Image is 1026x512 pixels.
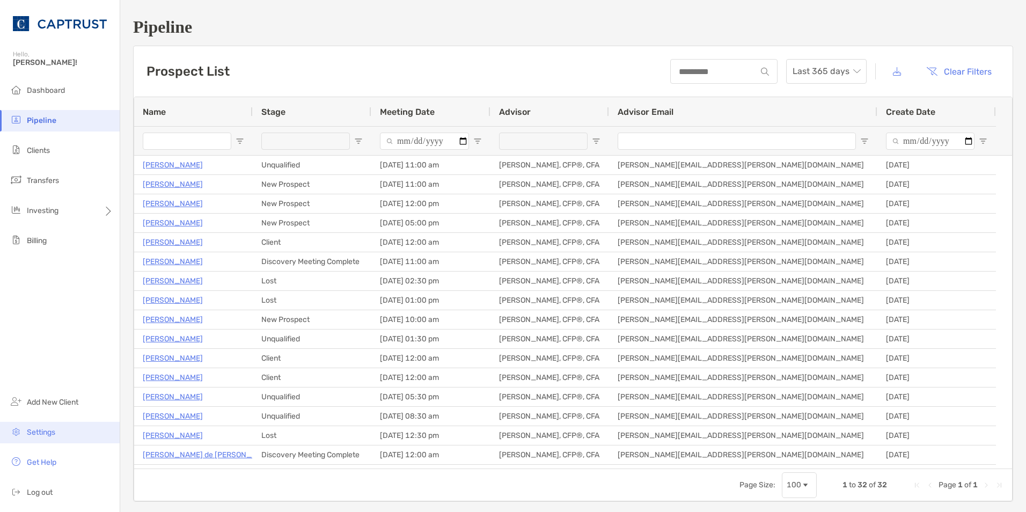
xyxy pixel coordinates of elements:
[877,480,887,489] span: 32
[253,291,371,310] div: Lost
[886,133,974,150] input: Create Date Filter Input
[877,349,996,368] div: [DATE]
[886,107,935,117] span: Create Date
[253,214,371,232] div: New Prospect
[609,465,877,484] div: [PERSON_NAME][EMAIL_ADDRESS][PERSON_NAME][DOMAIN_NAME]
[609,194,877,213] div: [PERSON_NAME][EMAIL_ADDRESS][PERSON_NAME][DOMAIN_NAME]
[782,472,817,498] div: Page Size
[143,216,203,230] a: [PERSON_NAME]
[253,387,371,406] div: Unqualified
[958,480,963,489] span: 1
[842,480,847,489] span: 1
[609,349,877,368] div: [PERSON_NAME][EMAIL_ADDRESS][PERSON_NAME][DOMAIN_NAME]
[133,17,1013,37] h1: Pipeline
[609,310,877,329] div: [PERSON_NAME][EMAIL_ADDRESS][PERSON_NAME][DOMAIN_NAME]
[10,83,23,96] img: dashboard icon
[787,480,801,489] div: 100
[913,481,921,489] div: First Page
[253,426,371,445] div: Lost
[371,214,490,232] div: [DATE] 05:00 pm
[793,60,860,83] span: Last 365 days
[877,214,996,232] div: [DATE]
[371,194,490,213] div: [DATE] 12:00 pm
[27,458,56,467] span: Get Help
[10,233,23,246] img: billing icon
[995,481,1003,489] div: Last Page
[982,481,991,489] div: Next Page
[371,330,490,348] div: [DATE] 01:30 pm
[253,272,371,290] div: Lost
[609,407,877,426] div: [PERSON_NAME][EMAIL_ADDRESS][PERSON_NAME][DOMAIN_NAME]
[143,294,203,307] a: [PERSON_NAME]
[609,387,877,406] div: [PERSON_NAME][EMAIL_ADDRESS][PERSON_NAME][DOMAIN_NAME]
[973,480,978,489] span: 1
[609,156,877,174] div: [PERSON_NAME][EMAIL_ADDRESS][PERSON_NAME][DOMAIN_NAME]
[143,197,203,210] p: [PERSON_NAME]
[877,233,996,252] div: [DATE]
[490,310,609,329] div: [PERSON_NAME], CFP®, CFA
[371,272,490,290] div: [DATE] 02:30 pm
[609,252,877,271] div: [PERSON_NAME][EMAIL_ADDRESS][PERSON_NAME][DOMAIN_NAME]
[143,158,203,172] a: [PERSON_NAME]
[143,371,203,384] a: [PERSON_NAME]
[10,485,23,498] img: logout icon
[609,445,877,464] div: [PERSON_NAME][EMAIL_ADDRESS][PERSON_NAME][DOMAIN_NAME]
[143,467,203,481] p: [PERSON_NAME]
[490,214,609,232] div: [PERSON_NAME], CFP®, CFA
[27,116,56,125] span: Pipeline
[609,272,877,290] div: [PERSON_NAME][EMAIL_ADDRESS][PERSON_NAME][DOMAIN_NAME]
[490,426,609,445] div: [PERSON_NAME], CFP®, CFA
[877,407,996,426] div: [DATE]
[27,146,50,155] span: Clients
[10,173,23,186] img: transfers icon
[371,407,490,426] div: [DATE] 08:30 am
[371,310,490,329] div: [DATE] 10:00 am
[10,425,23,438] img: settings icon
[490,368,609,387] div: [PERSON_NAME], CFP®, CFA
[253,368,371,387] div: Client
[10,143,23,156] img: clients icon
[877,310,996,329] div: [DATE]
[236,137,244,145] button: Open Filter Menu
[371,368,490,387] div: [DATE] 12:00 am
[964,480,971,489] span: of
[877,156,996,174] div: [DATE]
[10,113,23,126] img: pipeline icon
[618,133,856,150] input: Advisor Email Filter Input
[877,175,996,194] div: [DATE]
[143,429,203,442] a: [PERSON_NAME]
[27,206,58,215] span: Investing
[490,175,609,194] div: [PERSON_NAME], CFP®, CFA
[739,480,775,489] div: Page Size:
[490,445,609,464] div: [PERSON_NAME], CFP®, CFA
[979,137,987,145] button: Open Filter Menu
[877,291,996,310] div: [DATE]
[143,107,166,117] span: Name
[143,448,275,462] a: [PERSON_NAME] de [PERSON_NAME]
[849,480,856,489] span: to
[490,407,609,426] div: [PERSON_NAME], CFP®, CFA
[609,426,877,445] div: [PERSON_NAME][EMAIL_ADDRESS][PERSON_NAME][DOMAIN_NAME]
[253,310,371,329] div: New Prospect
[609,330,877,348] div: [PERSON_NAME][EMAIL_ADDRESS][PERSON_NAME][DOMAIN_NAME]
[490,272,609,290] div: [PERSON_NAME], CFP®, CFA
[143,352,203,365] a: [PERSON_NAME]
[877,194,996,213] div: [DATE]
[490,349,609,368] div: [PERSON_NAME], CFP®, CFA
[143,409,203,423] p: [PERSON_NAME]
[253,156,371,174] div: Unqualified
[499,107,531,117] span: Advisor
[253,407,371,426] div: Unqualified
[761,68,769,76] img: input icon
[380,133,469,150] input: Meeting Date Filter Input
[143,236,203,249] p: [PERSON_NAME]
[877,330,996,348] div: [DATE]
[143,255,203,268] a: [PERSON_NAME]
[371,349,490,368] div: [DATE] 12:00 am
